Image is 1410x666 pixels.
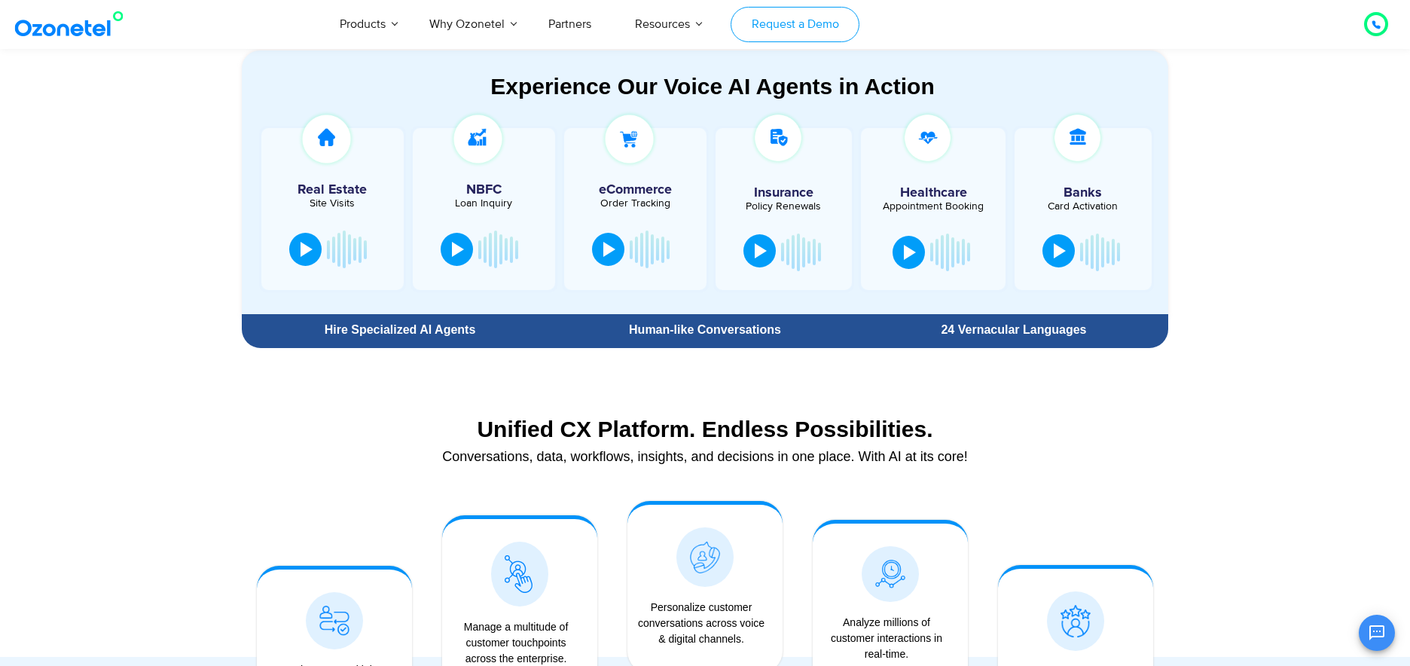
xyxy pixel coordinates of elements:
[249,416,1161,442] div: Unified CX Platform. Endless Possibilities.
[723,201,845,212] div: Policy Renewals
[572,198,699,209] div: Order Tracking
[820,615,953,662] div: Analyze millions of customer interactions in real-time.
[872,201,994,212] div: Appointment Booking
[872,186,994,200] h5: Healthcare
[269,198,396,209] div: Site Visits
[1022,186,1144,200] h5: Banks
[420,183,548,197] h5: NBFC
[249,450,1161,463] div: Conversations, data, workflows, insights, and decisions in one place. With AI at its core!
[723,186,845,200] h5: Insurance
[867,324,1161,336] div: 24 Vernacular Languages
[420,198,548,209] div: Loan Inquiry
[269,183,396,197] h5: Real Estate
[257,73,1168,99] div: Experience Our Voice AI Agents in Action
[635,600,768,647] div: Personalize customer conversations across voice & digital channels.
[1022,201,1144,212] div: Card Activation
[249,324,551,336] div: Hire Specialized AI Agents
[558,324,852,336] div: Human-like Conversations
[1359,615,1395,651] button: Open chat
[572,183,699,197] h5: eCommerce
[731,7,859,42] a: Request a Demo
